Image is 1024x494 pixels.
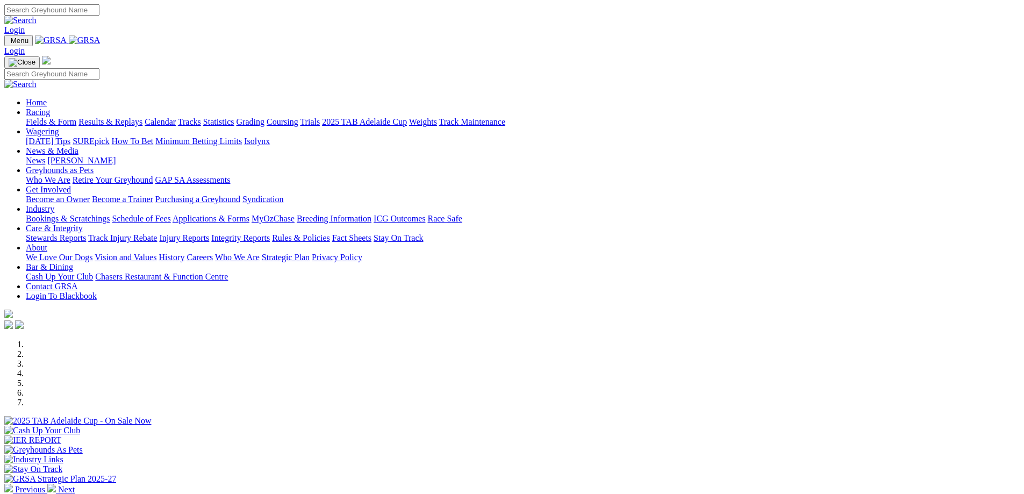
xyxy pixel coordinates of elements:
a: About [26,243,47,252]
a: Breeding Information [297,214,371,223]
a: Careers [187,253,213,262]
a: Login [4,46,25,55]
a: We Love Our Dogs [26,253,92,262]
div: Get Involved [26,195,1020,204]
a: Retire Your Greyhound [73,175,153,184]
img: Close [9,58,35,67]
a: Greyhounds as Pets [26,166,94,175]
a: Login To Blackbook [26,291,97,300]
img: Industry Links [4,455,63,464]
a: [PERSON_NAME] [47,156,116,165]
a: Login [4,25,25,34]
a: 2025 TAB Adelaide Cup [322,117,407,126]
a: ICG Outcomes [374,214,425,223]
a: Fact Sheets [332,233,371,242]
img: chevron-left-pager-white.svg [4,484,13,492]
a: Who We Are [215,253,260,262]
a: Results & Replays [78,117,142,126]
a: Vision and Values [95,253,156,262]
a: Statistics [203,117,234,126]
a: Syndication [242,195,283,204]
img: GRSA [35,35,67,45]
a: Stay On Track [374,233,423,242]
a: Calendar [145,117,176,126]
a: Weights [409,117,437,126]
a: Track Injury Rebate [88,233,157,242]
a: Become a Trainer [92,195,153,204]
a: Care & Integrity [26,224,83,233]
img: 2025 TAB Adelaide Cup - On Sale Now [4,416,152,426]
a: Industry [26,204,54,213]
img: IER REPORT [4,435,61,445]
img: facebook.svg [4,320,13,329]
a: Schedule of Fees [112,214,170,223]
a: Next [47,485,75,494]
a: Previous [4,485,47,494]
a: Strategic Plan [262,253,310,262]
a: Bookings & Scratchings [26,214,110,223]
div: Care & Integrity [26,233,1020,243]
div: About [26,253,1020,262]
a: Coursing [267,117,298,126]
a: MyOzChase [252,214,295,223]
input: Search [4,68,99,80]
a: Stewards Reports [26,233,86,242]
div: News & Media [26,156,1020,166]
img: chevron-right-pager-white.svg [47,484,56,492]
img: GRSA Strategic Plan 2025-27 [4,474,116,484]
a: Track Maintenance [439,117,505,126]
a: How To Bet [112,137,154,146]
span: Previous [15,485,45,494]
a: Applications & Forms [173,214,249,223]
img: Cash Up Your Club [4,426,80,435]
img: Search [4,80,37,89]
a: News & Media [26,146,78,155]
a: Trials [300,117,320,126]
a: Contact GRSA [26,282,77,291]
button: Toggle navigation [4,56,40,68]
a: Home [26,98,47,107]
img: GRSA [69,35,101,45]
a: Minimum Betting Limits [155,137,242,146]
a: Become an Owner [26,195,90,204]
span: Menu [11,37,28,45]
a: Who We Are [26,175,70,184]
a: Rules & Policies [272,233,330,242]
input: Search [4,4,99,16]
div: Racing [26,117,1020,127]
a: Bar & Dining [26,262,73,271]
a: Racing [26,108,50,117]
a: GAP SA Assessments [155,175,231,184]
a: Tracks [178,117,201,126]
img: logo-grsa-white.png [42,56,51,65]
a: Get Involved [26,185,71,194]
a: Wagering [26,127,59,136]
a: Fields & Form [26,117,76,126]
img: logo-grsa-white.png [4,310,13,318]
a: Race Safe [427,214,462,223]
a: [DATE] Tips [26,137,70,146]
a: SUREpick [73,137,109,146]
a: Integrity Reports [211,233,270,242]
a: History [159,253,184,262]
div: Greyhounds as Pets [26,175,1020,185]
div: Bar & Dining [26,272,1020,282]
a: Isolynx [244,137,270,146]
span: Next [58,485,75,494]
a: Grading [237,117,264,126]
div: Industry [26,214,1020,224]
a: News [26,156,45,165]
button: Toggle navigation [4,35,33,46]
a: Injury Reports [159,233,209,242]
a: Cash Up Your Club [26,272,93,281]
div: Wagering [26,137,1020,146]
a: Purchasing a Greyhound [155,195,240,204]
img: Greyhounds As Pets [4,445,83,455]
a: Privacy Policy [312,253,362,262]
img: twitter.svg [15,320,24,329]
img: Search [4,16,37,25]
a: Chasers Restaurant & Function Centre [95,272,228,281]
img: Stay On Track [4,464,62,474]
